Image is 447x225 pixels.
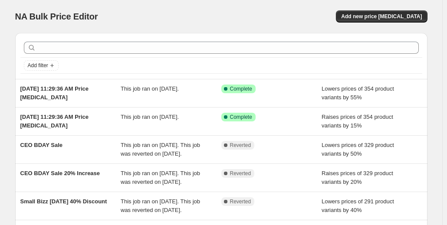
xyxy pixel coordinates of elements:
[28,62,48,69] span: Add filter
[20,198,107,205] span: Small Bizz [DATE] 40% Discount
[322,170,393,185] span: Raises prices of 329 product variants by 20%
[230,142,251,149] span: Reverted
[230,170,251,177] span: Reverted
[15,12,98,21] span: NA Bulk Price Editor
[121,198,200,213] span: This job ran on [DATE]. This job was reverted on [DATE].
[322,114,393,129] span: Raises prices of 354 product variants by 15%
[20,114,89,129] span: [DATE] 11:29:36 AM Price [MEDICAL_DATA]
[24,60,59,71] button: Add filter
[230,114,252,121] span: Complete
[121,170,200,185] span: This job ran on [DATE]. This job was reverted on [DATE].
[20,142,63,148] span: CEO BDAY Sale
[121,85,179,92] span: This job ran on [DATE].
[336,10,427,23] button: Add new price [MEDICAL_DATA]
[322,198,394,213] span: Lowers prices of 291 product variants by 40%
[322,85,394,101] span: Lowers prices of 354 product variants by 55%
[20,170,100,176] span: CEO BDAY Sale 20% Increase
[121,114,179,120] span: This job ran on [DATE].
[322,142,394,157] span: Lowers prices of 329 product variants by 50%
[121,142,200,157] span: This job ran on [DATE]. This job was reverted on [DATE].
[230,85,252,92] span: Complete
[20,85,89,101] span: [DATE] 11:29:36 AM Price [MEDICAL_DATA]
[341,13,422,20] span: Add new price [MEDICAL_DATA]
[230,198,251,205] span: Reverted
